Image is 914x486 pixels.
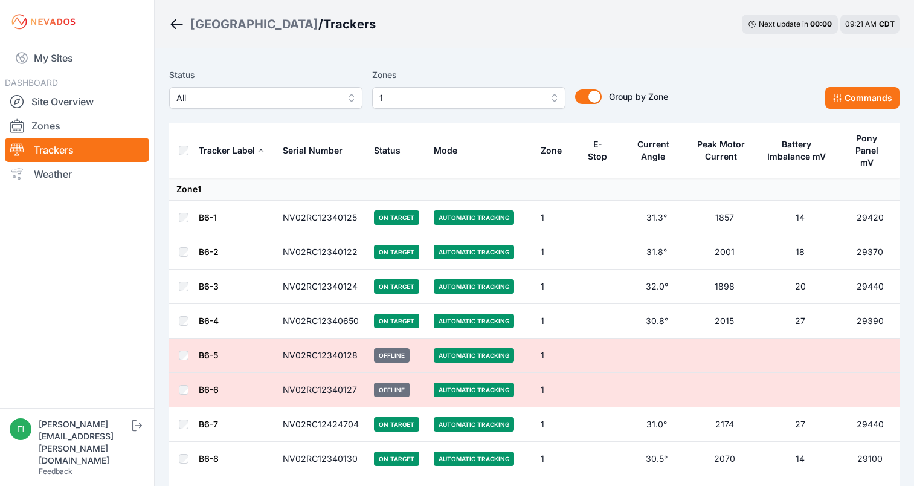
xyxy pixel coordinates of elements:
a: Site Overview [5,89,149,114]
div: Zone [541,144,562,157]
a: B6-8 [199,453,219,464]
td: 31.0° [625,407,689,442]
button: E-Stop [586,130,617,171]
span: All [176,91,338,105]
span: Group by Zone [609,91,668,102]
td: NV02RC12424704 [275,407,367,442]
td: NV02RC12340124 [275,270,367,304]
button: Commands [825,87,900,109]
a: B6-4 [199,316,219,326]
td: 30.8° [625,304,689,339]
td: 14 [760,442,841,476]
span: Automatic Tracking [434,383,514,397]
td: 31.8° [625,235,689,270]
td: 1 [533,442,579,476]
label: Status [169,68,362,82]
td: 18 [760,235,841,270]
div: Battery Imbalance mV [767,138,826,163]
div: [GEOGRAPHIC_DATA] [190,16,318,33]
span: On Target [374,245,419,259]
span: On Target [374,452,419,466]
div: Mode [434,144,457,157]
a: B6-2 [199,247,219,257]
button: Tracker Label [199,136,265,165]
td: 2001 [689,235,759,270]
td: 31.3° [625,201,689,235]
div: Serial Number [283,144,343,157]
div: Tracker Label [199,144,255,157]
td: 2015 [689,304,759,339]
td: 2070 [689,442,759,476]
td: 29420 [841,201,900,235]
div: E-Stop [586,138,610,163]
span: Automatic Tracking [434,314,514,328]
a: B6-3 [199,281,219,291]
div: Pony Panel mV [848,132,886,169]
td: 1857 [689,201,759,235]
td: 1 [533,201,579,235]
div: 00 : 00 [810,19,832,29]
td: 27 [760,304,841,339]
td: NV02RC12340122 [275,235,367,270]
span: Automatic Tracking [434,417,514,432]
button: All [169,87,362,109]
span: CDT [879,19,895,28]
td: 1 [533,339,579,373]
img: fidel.lopez@prim.com [10,418,31,440]
button: Current Angle [632,130,681,171]
span: Automatic Tracking [434,279,514,294]
a: Zones [5,114,149,138]
button: Zone [541,136,571,165]
td: NV02RC12340127 [275,373,367,407]
td: 1 [533,373,579,407]
button: Pony Panel mV [848,124,892,177]
span: DASHBOARD [5,77,58,88]
span: On Target [374,417,419,432]
span: Offline [374,383,410,397]
td: 1 [533,407,579,442]
span: Automatic Tracking [434,348,514,363]
a: My Sites [5,44,149,73]
a: B6-7 [199,419,218,429]
td: 29370 [841,235,900,270]
span: On Target [374,279,419,294]
button: Peak Motor Current [696,130,752,171]
td: 2174 [689,407,759,442]
td: NV02RC12340130 [275,442,367,476]
td: 20 [760,270,841,304]
span: Automatic Tracking [434,452,514,466]
td: Zone 1 [169,178,900,201]
span: On Target [374,314,419,328]
td: 1898 [689,270,759,304]
button: 1 [372,87,565,109]
div: [PERSON_NAME][EMAIL_ADDRESS][PERSON_NAME][DOMAIN_NAME] [39,418,129,467]
td: 30.5° [625,442,689,476]
td: 1 [533,270,579,304]
button: Battery Imbalance mV [767,130,834,171]
div: Current Angle [632,138,674,163]
a: Trackers [5,138,149,162]
button: Serial Number [283,136,352,165]
label: Zones [372,68,565,82]
td: 27 [760,407,841,442]
span: Next update in [759,19,808,28]
span: Automatic Tracking [434,210,514,225]
td: 1 [533,235,579,270]
td: 32.0° [625,270,689,304]
span: Offline [374,348,410,363]
span: 1 [379,91,541,105]
td: 29390 [841,304,900,339]
td: 29440 [841,407,900,442]
td: 29100 [841,442,900,476]
span: Automatic Tracking [434,245,514,259]
span: / [318,16,323,33]
a: Feedback [39,467,72,476]
div: Status [374,144,401,157]
span: 09:21 AM [845,19,877,28]
a: B6-5 [199,350,218,360]
span: On Target [374,210,419,225]
td: 1 [533,304,579,339]
td: NV02RC12340128 [275,339,367,373]
div: Peak Motor Current [696,138,745,163]
td: 29440 [841,270,900,304]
